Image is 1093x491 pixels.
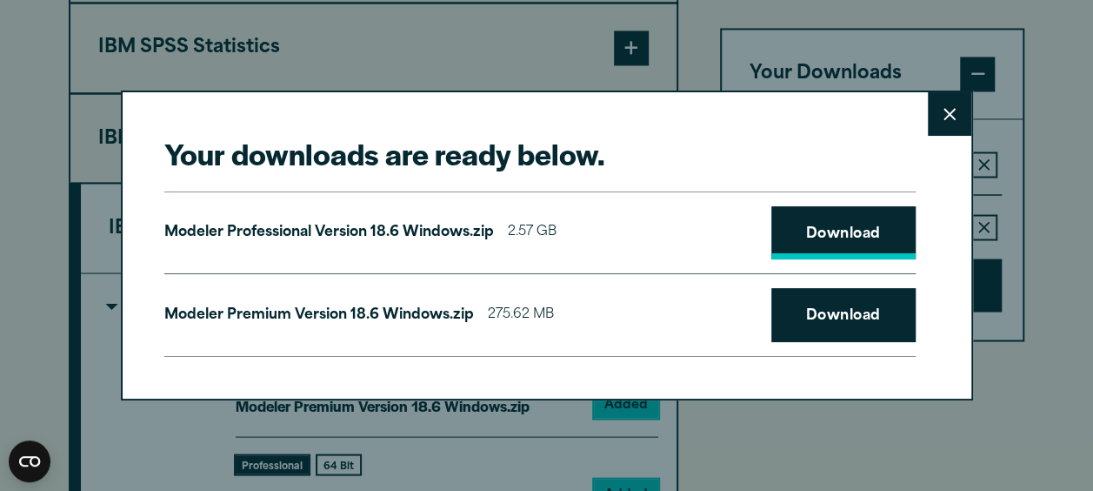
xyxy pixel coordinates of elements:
[771,206,916,260] a: Download
[771,288,916,342] a: Download
[164,303,474,328] p: Modeler Premium Version 18.6 Windows.zip
[508,220,556,245] span: 2.57 GB
[164,220,494,245] p: Modeler Professional Version 18.6 Windows.zip
[9,441,50,482] button: Open CMP widget
[488,303,554,328] span: 275.62 MB
[164,134,916,173] h2: Your downloads are ready below.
